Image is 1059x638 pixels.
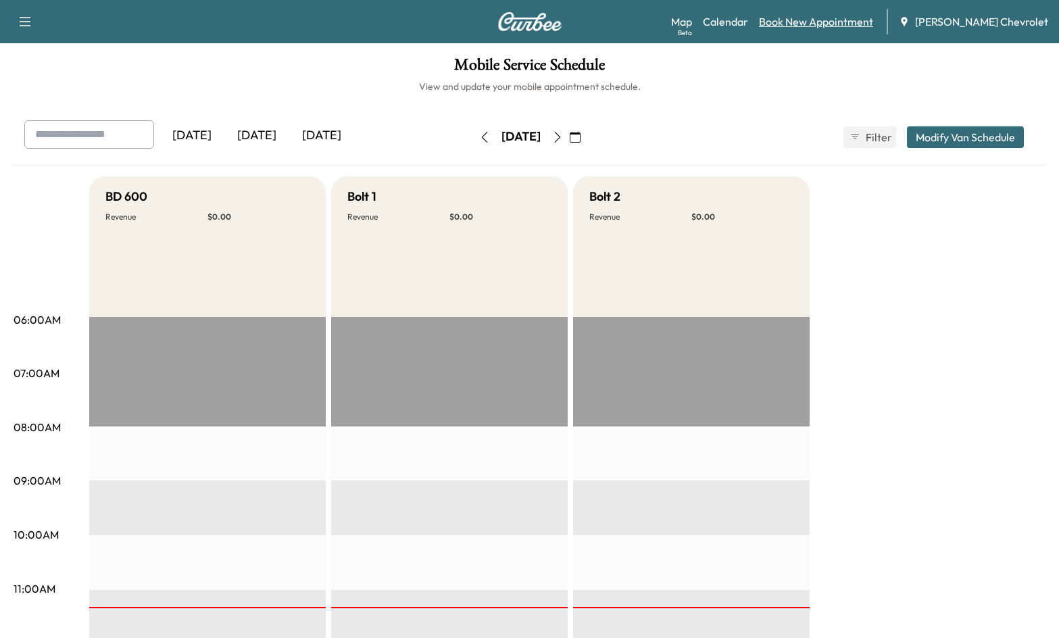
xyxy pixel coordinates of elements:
[678,28,692,38] div: Beta
[501,128,541,145] div: [DATE]
[14,581,55,597] p: 11:00AM
[159,120,224,151] div: [DATE]
[14,80,1045,93] h6: View and update your mobile appointment schedule.
[866,129,890,145] span: Filter
[105,187,147,206] h5: BD 600
[14,419,61,435] p: 08:00AM
[589,187,620,206] h5: Bolt 2
[347,187,376,206] h5: Bolt 1
[759,14,873,30] a: Book New Appointment
[589,212,691,222] p: Revenue
[207,212,310,222] p: $ 0.00
[14,365,59,381] p: 07:00AM
[14,57,1045,80] h1: Mobile Service Schedule
[843,126,896,148] button: Filter
[224,120,289,151] div: [DATE]
[449,212,551,222] p: $ 0.00
[703,14,748,30] a: Calendar
[691,212,793,222] p: $ 0.00
[497,12,562,31] img: Curbee Logo
[14,312,61,328] p: 06:00AM
[671,14,692,30] a: MapBeta
[14,526,59,543] p: 10:00AM
[14,472,61,489] p: 09:00AM
[105,212,207,222] p: Revenue
[289,120,354,151] div: [DATE]
[347,212,449,222] p: Revenue
[915,14,1048,30] span: [PERSON_NAME] Chevrolet
[907,126,1024,148] button: Modify Van Schedule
